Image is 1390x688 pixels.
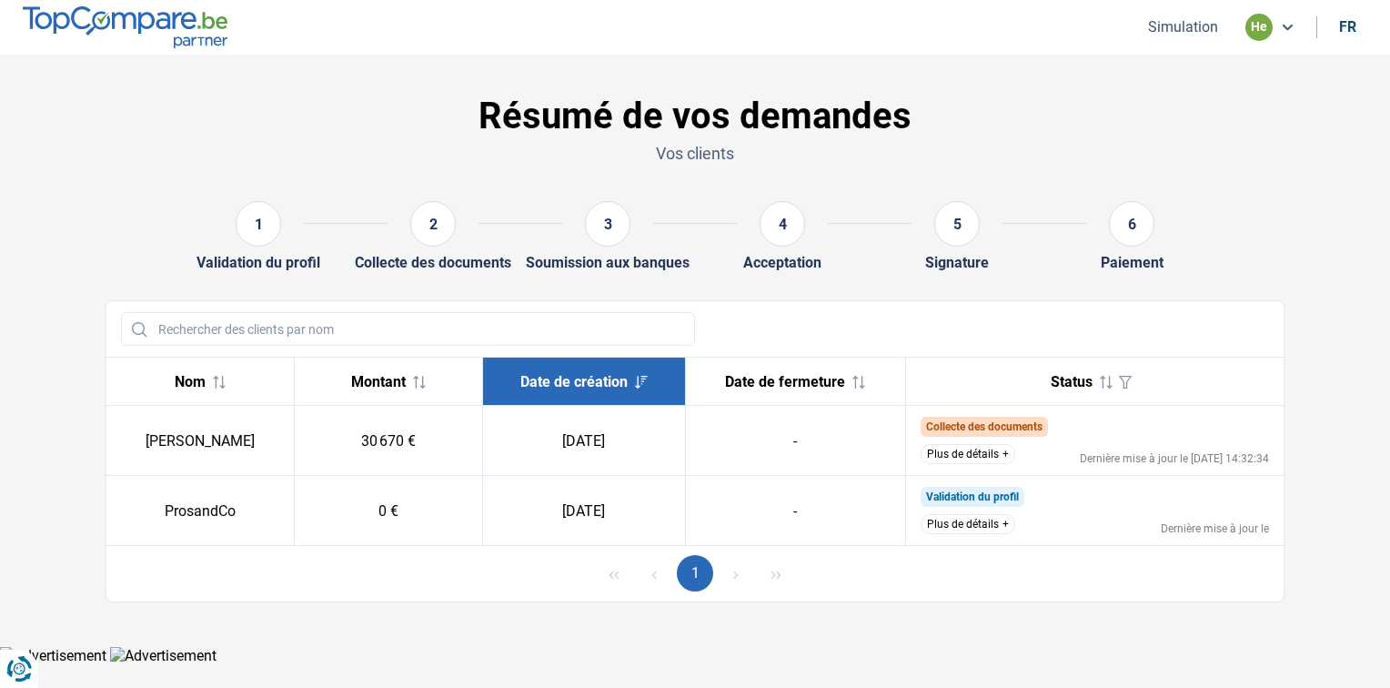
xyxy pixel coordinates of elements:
[921,444,1015,464] button: Plus de détails
[743,254,821,271] div: Acceptation
[758,555,794,592] button: Last Page
[1245,14,1273,41] div: he
[196,254,320,271] div: Validation du profil
[1339,18,1356,35] div: fr
[686,406,905,476] td: -
[760,201,805,247] div: 4
[23,6,227,47] img: TopCompare.be
[1101,254,1163,271] div: Paiement
[295,476,483,546] td: 0 €
[925,254,989,271] div: Signature
[686,476,905,546] td: -
[636,555,672,592] button: Previous Page
[585,201,630,247] div: 3
[926,420,1042,433] span: Collecte des documents
[1109,201,1154,247] div: 6
[355,254,511,271] div: Collecte des documents
[677,555,713,592] button: Page 1
[926,491,1019,503] span: Validation du profil
[482,476,685,546] td: [DATE]
[121,312,695,346] input: Rechercher des clients par nom
[106,95,1284,138] h1: Résumé de vos demandes
[1051,373,1093,390] span: Status
[110,647,217,664] img: Advertisement
[106,406,295,476] td: [PERSON_NAME]
[410,201,456,247] div: 2
[934,201,980,247] div: 5
[1143,17,1224,36] button: Simulation
[718,555,754,592] button: Next Page
[1161,523,1269,534] div: Dernière mise à jour le
[236,201,281,247] div: 1
[526,254,690,271] div: Soumission aux banques
[106,142,1284,165] p: Vos clients
[520,373,628,390] span: Date de création
[921,514,1015,534] button: Plus de détails
[482,406,685,476] td: [DATE]
[596,555,632,592] button: First Page
[351,373,406,390] span: Montant
[295,406,483,476] td: 30 670 €
[106,476,295,546] td: ProsandCo
[725,373,845,390] span: Date de fermeture
[1080,453,1269,464] div: Dernière mise à jour le [DATE] 14:32:34
[175,373,206,390] span: Nom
